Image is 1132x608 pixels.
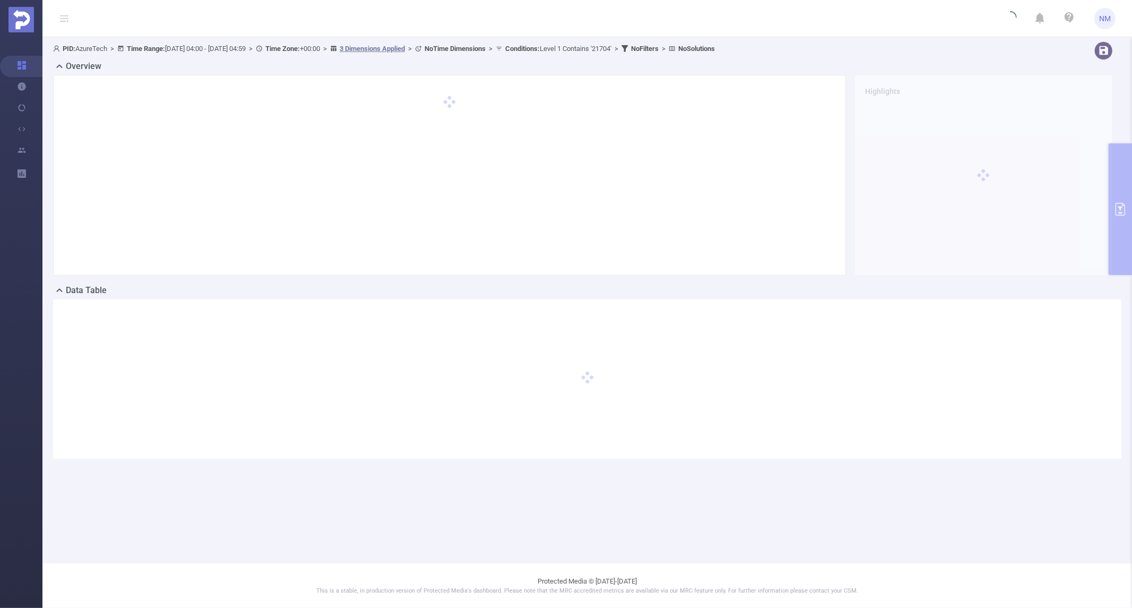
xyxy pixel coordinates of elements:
b: Conditions : [505,45,540,53]
span: > [486,45,496,53]
span: > [659,45,669,53]
i: icon: user [53,45,63,52]
span: Level 1 Contains '21704' [505,45,611,53]
u: 3 Dimensions Applied [340,45,405,53]
span: NM [1099,8,1111,29]
b: No Time Dimensions [425,45,486,53]
span: > [107,45,117,53]
p: This is a stable, in production version of Protected Media's dashboard. Please note that the MRC ... [69,587,1105,596]
b: Time Zone: [265,45,300,53]
b: PID: [63,45,75,53]
span: > [405,45,415,53]
h2: Data Table [66,284,107,297]
h2: Overview [66,60,101,73]
footer: Protected Media © [DATE]-[DATE] [42,563,1132,608]
span: > [611,45,621,53]
b: No Filters [631,45,659,53]
span: AzureTech [DATE] 04:00 - [DATE] 04:59 +00:00 [53,45,715,53]
b: Time Range: [127,45,165,53]
i: icon: loading [1004,11,1017,26]
b: No Solutions [678,45,715,53]
img: Protected Media [8,7,34,32]
span: > [246,45,256,53]
span: > [320,45,330,53]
